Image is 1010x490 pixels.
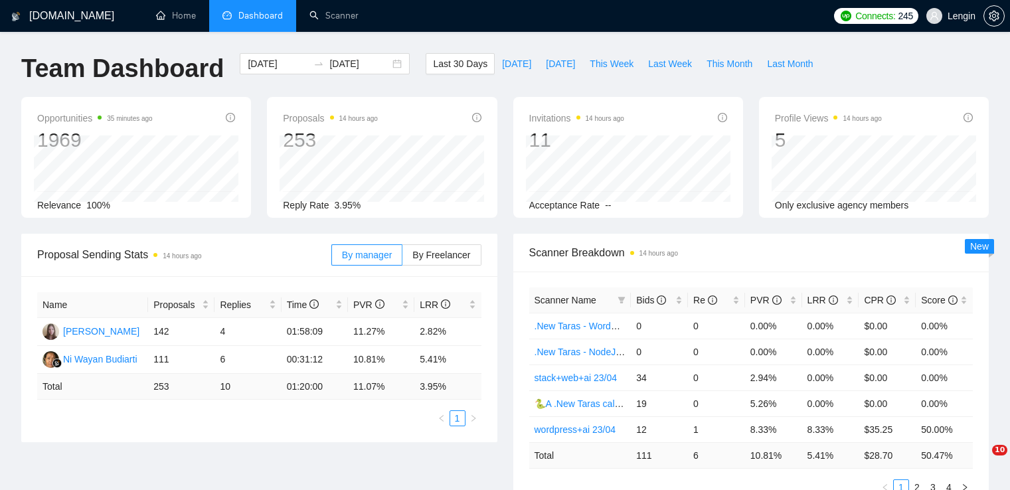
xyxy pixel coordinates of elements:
span: PVR [353,299,384,310]
td: 253 [148,374,214,400]
span: info-circle [309,299,319,309]
td: 0 [688,365,745,390]
span: By Freelancer [412,250,470,260]
button: right [465,410,481,426]
td: 5.26% [745,390,802,416]
td: 3.95 % [414,374,481,400]
img: gigradar-bm.png [52,359,62,368]
span: [DATE] [502,56,531,71]
td: 0.00% [802,339,859,365]
img: upwork-logo.png [841,11,851,21]
span: info-circle [375,299,384,309]
iframe: Intercom live chat [965,445,997,477]
time: 14 hours ago [339,115,378,122]
span: info-circle [829,295,838,305]
td: 10 [214,374,281,400]
span: Time [287,299,319,310]
span: Bids [636,295,666,305]
button: [DATE] [495,53,539,74]
td: $ 28.70 [859,442,916,468]
time: 14 hours ago [586,115,624,122]
a: stack+web+ai 23/04 [535,372,618,383]
span: info-circle [226,113,235,122]
a: searchScanner [309,10,359,21]
span: Opportunities [37,110,153,126]
button: setting [983,5,1005,27]
td: 5.41% [414,346,481,374]
td: 0.00% [916,365,973,390]
span: Replies [220,297,266,312]
td: 0 [688,339,745,365]
td: Total [37,374,148,400]
td: 0.00% [916,339,973,365]
span: By manager [342,250,392,260]
td: 5.41 % [802,442,859,468]
img: NW [42,351,59,368]
td: 0.00% [802,390,859,416]
th: Proposals [148,292,214,318]
td: 11.07 % [348,374,414,400]
button: Last 30 Days [426,53,495,74]
td: $0.00 [859,390,916,416]
td: 0 [688,390,745,416]
div: 11 [529,127,624,153]
span: to [313,58,324,69]
span: Last Week [648,56,692,71]
td: 0.00% [802,365,859,390]
span: 100% [86,200,110,210]
span: New [970,241,989,252]
td: 10.81 % [745,442,802,468]
td: 0 [688,313,745,339]
th: Name [37,292,148,318]
span: info-circle [718,113,727,122]
td: $35.25 [859,416,916,442]
span: Last Month [767,56,813,71]
span: info-circle [772,295,782,305]
td: $0.00 [859,339,916,365]
h1: Team Dashboard [21,53,224,84]
span: CPR [864,295,895,305]
span: Re [693,295,717,305]
time: 14 hours ago [843,115,881,122]
td: 142 [148,318,214,346]
span: Proposals [283,110,378,126]
span: swap-right [313,58,324,69]
a: .New Taras - NodeJS with symbols [535,347,678,357]
a: NB[PERSON_NAME] [42,325,139,336]
td: $0.00 [859,365,916,390]
button: This Month [699,53,760,74]
span: info-circle [948,295,958,305]
td: 0.00% [916,313,973,339]
a: .New Taras - WordPress with symbols [535,321,691,331]
div: [PERSON_NAME] [63,324,139,339]
a: setting [983,11,1005,21]
span: filter [618,296,626,304]
span: user [930,11,939,21]
td: 34 [631,365,688,390]
td: 6 [214,346,281,374]
td: 0 [631,313,688,339]
div: Ni Wayan Budiarti [63,352,137,367]
span: info-circle [708,295,717,305]
td: 2.94% [745,365,802,390]
td: 0.00% [745,339,802,365]
button: Last Month [760,53,820,74]
span: Relevance [37,200,81,210]
span: Proposal Sending Stats [37,246,331,263]
td: 0.00% [916,390,973,416]
span: [DATE] [546,56,575,71]
time: 35 minutes ago [107,115,152,122]
time: 14 hours ago [639,250,678,257]
span: Dashboard [238,10,283,21]
span: Profile Views [775,110,882,126]
input: End date [329,56,390,71]
td: 8.33% [745,416,802,442]
span: Connects: [855,9,895,23]
li: Previous Page [434,410,450,426]
span: info-circle [657,295,666,305]
span: Invitations [529,110,624,126]
span: Reply Rate [283,200,329,210]
td: 0.00% [745,313,802,339]
span: 3.95% [335,200,361,210]
span: right [469,414,477,422]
